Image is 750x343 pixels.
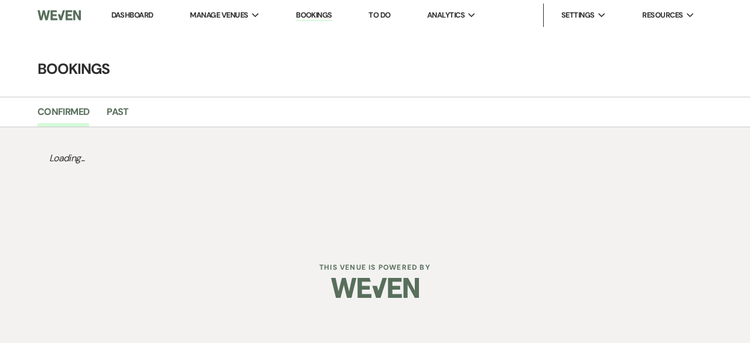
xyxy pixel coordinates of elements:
img: Weven Logo [37,3,81,28]
span: Resources [642,9,683,21]
a: Past [107,104,128,127]
span: Analytics [427,9,465,21]
img: Weven Logo [331,267,419,308]
span: Settings [561,9,595,21]
p: Loading... [37,139,712,178]
a: Bookings [296,10,332,21]
span: Manage Venues [190,9,248,21]
a: Confirmed [37,104,89,127]
a: Dashboard [111,10,154,20]
a: To Do [369,10,390,20]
